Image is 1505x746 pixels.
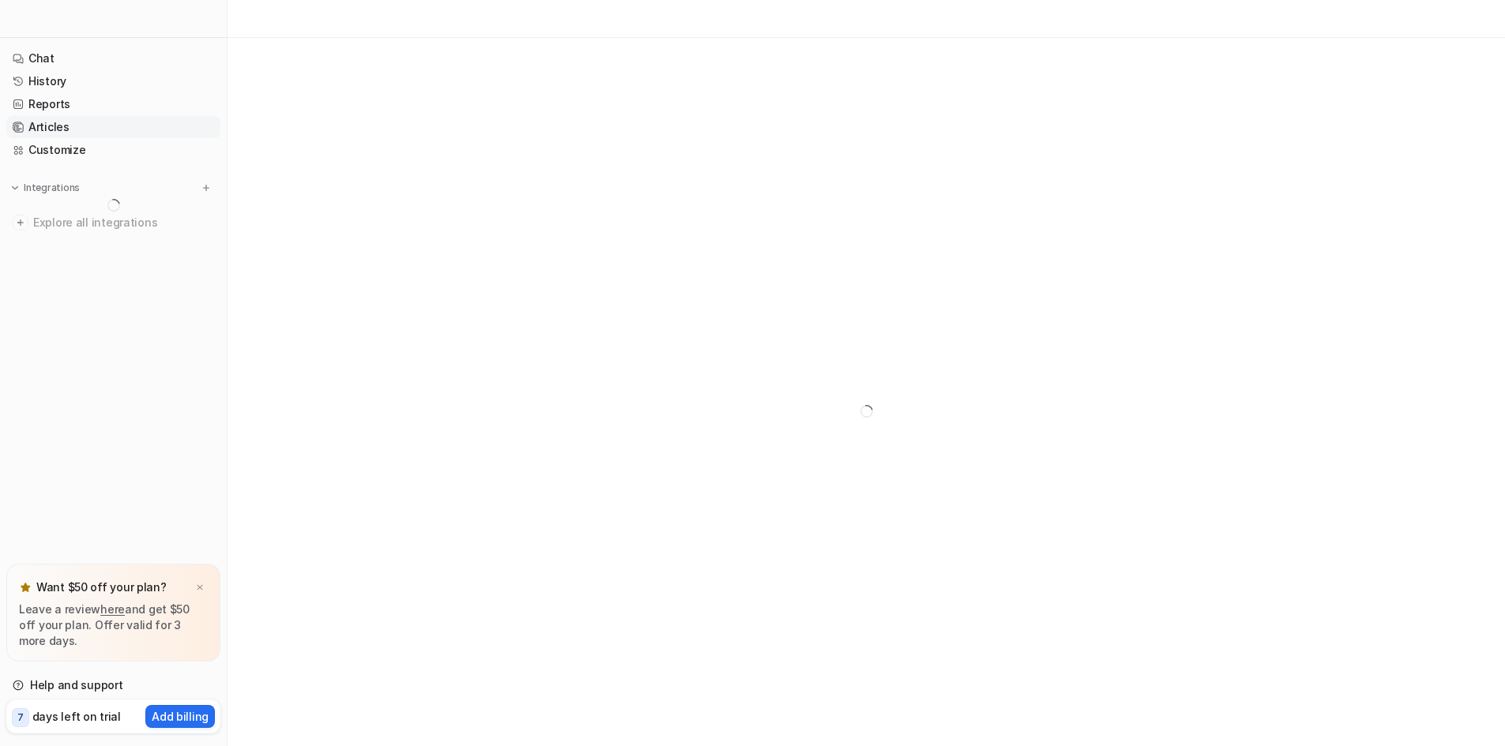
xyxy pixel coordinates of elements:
[24,182,80,194] p: Integrations
[6,212,220,234] a: Explore all integrations
[33,210,214,235] span: Explore all integrations
[6,674,220,696] a: Help and support
[19,581,32,594] img: star
[100,602,125,616] a: here
[32,708,121,725] p: days left on trial
[19,602,208,649] p: Leave a review and get $50 off your plan. Offer valid for 3 more days.
[6,70,220,92] a: History
[195,583,205,593] img: x
[152,708,209,725] p: Add billing
[6,116,220,138] a: Articles
[36,579,167,595] p: Want $50 off your plan?
[17,710,24,725] p: 7
[6,180,85,196] button: Integrations
[6,47,220,69] a: Chat
[145,705,215,728] button: Add billing
[13,215,28,231] img: explore all integrations
[9,182,21,193] img: expand menu
[6,139,220,161] a: Customize
[201,182,212,193] img: menu_add.svg
[6,93,220,115] a: Reports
